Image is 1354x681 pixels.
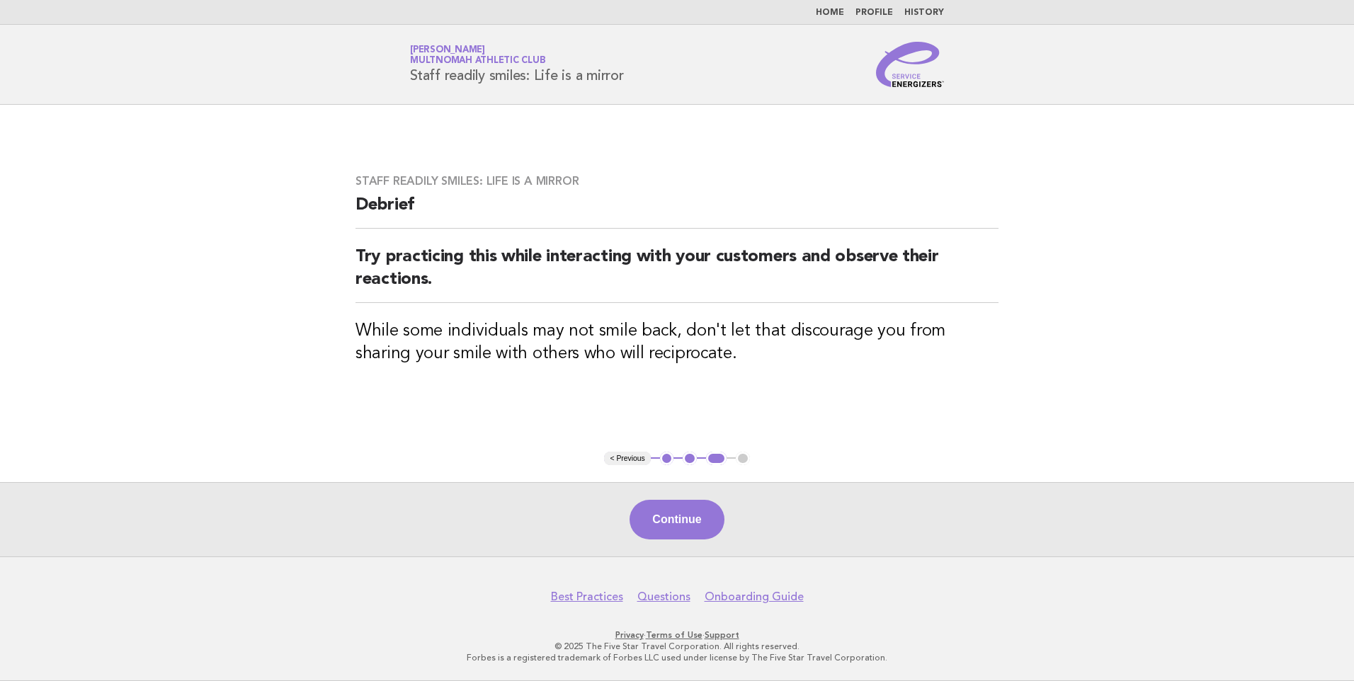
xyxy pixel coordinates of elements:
[637,590,690,604] a: Questions
[244,629,1110,641] p: · ·
[355,246,999,303] h2: Try practicing this while interacting with your customers and observe their reactions.
[551,590,623,604] a: Best Practices
[705,630,739,640] a: Support
[705,590,804,604] a: Onboarding Guide
[355,174,999,188] h3: Staff readily smiles: Life is a mirror
[683,452,697,466] button: 2
[410,45,545,65] a: [PERSON_NAME]Multnomah Athletic Club
[816,8,844,17] a: Home
[630,500,724,539] button: Continue
[244,641,1110,652] p: © 2025 The Five Star Travel Corporation. All rights reserved.
[410,57,545,66] span: Multnomah Athletic Club
[244,652,1110,663] p: Forbes is a registered trademark of Forbes LLC used under license by The Five Star Travel Corpora...
[410,46,624,83] h1: Staff readily smiles: Life is a mirror
[615,630,644,640] a: Privacy
[706,452,727,466] button: 3
[646,630,702,640] a: Terms of Use
[355,320,999,365] h3: While some individuals may not smile back, don't let that discourage you from sharing your smile ...
[355,194,999,229] h2: Debrief
[855,8,893,17] a: Profile
[876,42,944,87] img: Service Energizers
[904,8,944,17] a: History
[604,452,650,466] button: < Previous
[660,452,674,466] button: 1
